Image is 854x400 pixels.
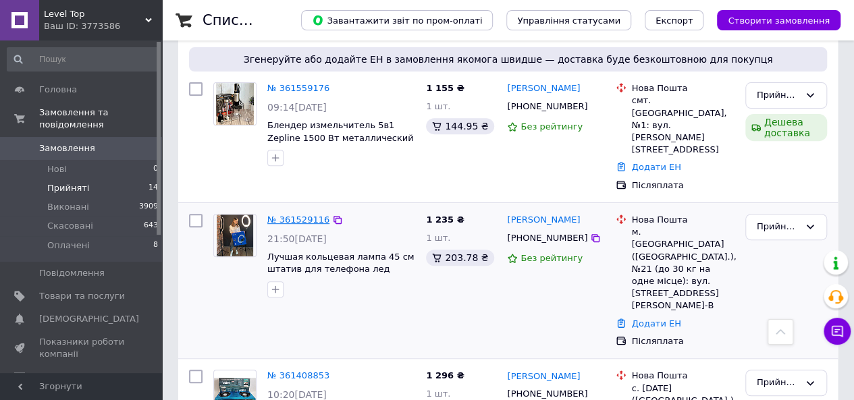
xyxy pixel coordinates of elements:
[426,389,450,399] span: 1 шт.
[632,82,735,94] div: Нова Пошта
[39,107,162,131] span: Замовлення та повідомлення
[426,370,464,380] span: 1 296 ₴
[213,82,257,125] a: Фото товару
[521,121,583,132] span: Без рейтингу
[216,83,254,125] img: Фото товару
[426,233,450,243] span: 1 шт.
[632,335,735,347] div: Післяплата
[267,83,329,93] a: № 361559176
[39,336,125,360] span: Показники роботи компанії
[703,15,840,25] a: Створити замовлення
[44,20,162,32] div: Ваш ID: 3773586
[47,239,90,252] span: Оплачені
[632,162,681,172] a: Додати ЕН
[267,233,327,244] span: 21:50[DATE]
[656,16,693,26] span: Експорт
[217,215,253,256] img: Фото товару
[153,163,158,175] span: 0
[507,214,580,227] a: [PERSON_NAME]
[267,252,414,287] a: Лучшая кольцевая лампа 45 см штатив для телефона лед лампа со штативом
[267,215,329,225] a: № 361529116
[47,182,89,194] span: Прийняті
[39,84,77,96] span: Головна
[213,214,257,257] a: Фото товару
[39,313,139,325] span: [DEMOGRAPHIC_DATA]
[426,101,450,111] span: 1 шт.
[426,118,493,134] div: 144.95 ₴
[757,88,799,103] div: Прийнято
[267,389,327,400] span: 10:20[DATE]
[39,142,95,154] span: Замовлення
[645,10,704,30] button: Експорт
[757,376,799,390] div: Прийнято
[39,290,125,302] span: Товари та послуги
[507,82,580,95] a: [PERSON_NAME]
[517,16,620,26] span: Управління статусами
[632,226,735,312] div: м. [GEOGRAPHIC_DATA] ([GEOGRAPHIC_DATA].), №21 (до 30 кг на одне місце): вул. [STREET_ADDRESS][PE...
[203,12,340,28] h1: Список замовлень
[267,102,327,113] span: 09:14[DATE]
[632,370,735,382] div: Нова Пошта
[504,98,590,115] div: [PHONE_NUMBER]
[47,163,67,175] span: Нові
[47,201,89,213] span: Виконані
[149,182,158,194] span: 14
[728,16,830,26] span: Створити замовлення
[504,229,590,247] div: [PHONE_NUMBER]
[39,267,105,279] span: Повідомлення
[312,14,482,26] span: Завантажити звіт по пром-оплаті
[153,239,158,252] span: 8
[632,318,681,328] a: Додати ЕН
[194,53,822,66] span: Згенеруйте або додайте ЕН в замовлення якомога швидше — доставка буде безкоштовною для покупця
[632,94,735,156] div: смт. [GEOGRAPHIC_DATA], №1: вул. [PERSON_NAME][STREET_ADDRESS]
[426,83,464,93] span: 1 155 ₴
[47,220,93,232] span: Скасовані
[301,10,493,30] button: Завантажити звіт по пром-оплаті
[267,120,414,168] a: Блендер измельчитель 5в1 Zepline 1500 Вт металлический универсальный с чашей мощный и надежный
[144,220,158,232] span: 643
[745,114,827,141] div: Дешева доставка
[44,8,145,20] span: Level Top
[426,215,464,225] span: 1 235 ₴
[39,372,74,384] span: Відгуки
[824,318,851,345] button: Чат з покупцем
[507,370,580,383] a: [PERSON_NAME]
[7,47,159,72] input: Пошук
[717,10,840,30] button: Створити замовлення
[506,10,631,30] button: Управління статусами
[267,370,329,380] a: № 361408853
[757,220,799,234] div: Прийнято
[426,250,493,266] div: 203.78 ₴
[521,253,583,263] span: Без рейтингу
[632,214,735,226] div: Нова Пошта
[632,179,735,192] div: Післяплата
[139,201,158,213] span: 3909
